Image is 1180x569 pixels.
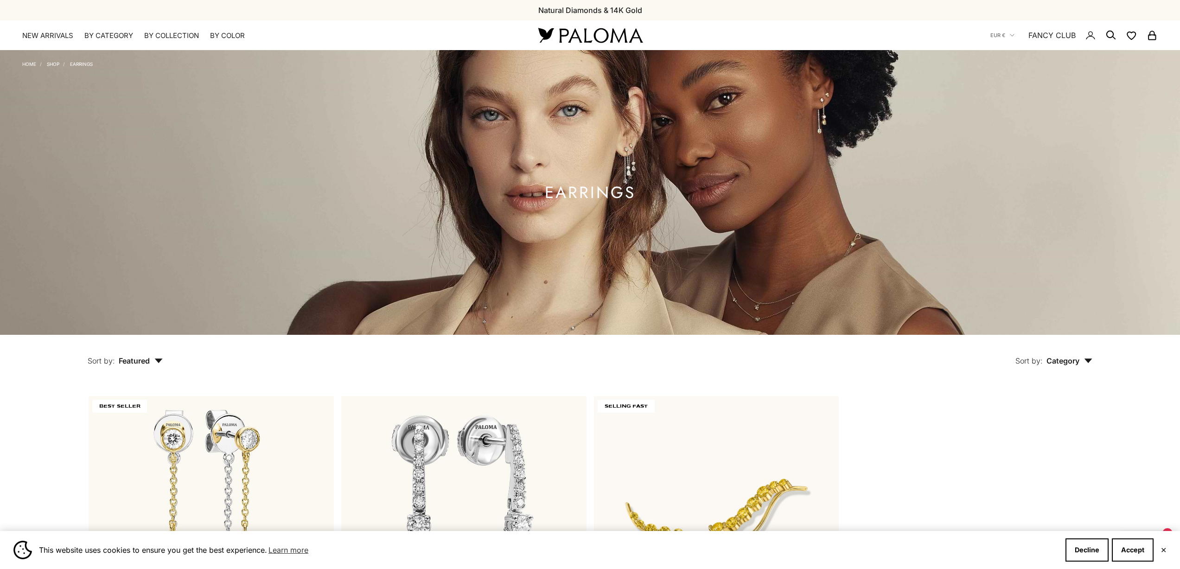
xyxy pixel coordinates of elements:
span: Featured [119,356,163,365]
nav: Primary navigation [22,31,516,40]
button: Sort by: Featured [66,335,184,374]
a: FANCY CLUB [1028,29,1076,41]
span: EUR € [990,31,1005,39]
span: Sort by: [88,356,115,365]
span: SELLING FAST [598,400,655,413]
nav: Secondary navigation [990,20,1158,50]
img: Cookie banner [13,541,32,559]
h1: Earrings [545,187,636,198]
span: Sort by: [1015,356,1043,365]
p: Natural Diamonds & 14K Gold [538,4,642,16]
a: Home [22,61,36,67]
button: Close [1161,547,1167,553]
a: NEW ARRIVALS [22,31,73,40]
summary: By Color [210,31,245,40]
button: EUR € [990,31,1014,39]
button: Sort by: Category [994,335,1114,374]
summary: By Collection [144,31,199,40]
button: Accept [1112,538,1154,562]
span: This website uses cookies to ensure you get the best experience. [39,543,1058,557]
summary: By Category [84,31,133,40]
a: Learn more [267,543,310,557]
a: Shop [47,61,59,67]
span: Category [1046,356,1092,365]
a: Earrings [70,61,93,67]
button: Decline [1065,538,1109,562]
span: BEST SELLER [92,400,147,413]
nav: Breadcrumb [22,59,93,67]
